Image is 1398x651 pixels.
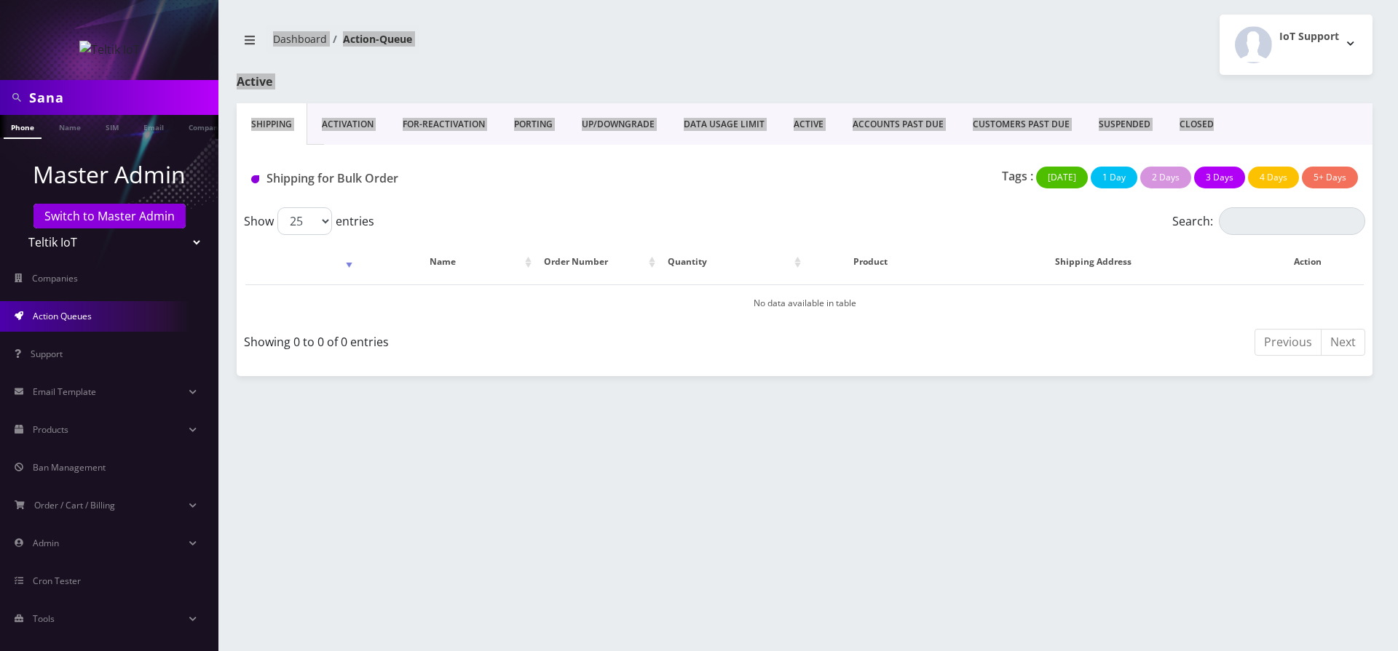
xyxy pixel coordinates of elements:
[244,207,374,235] label: Show entries
[277,207,332,235] select: Showentries
[1321,329,1365,356] a: Next
[29,84,215,111] input: Search in Company
[32,272,78,284] span: Companies
[660,241,805,283] th: Quantity: activate to sort column ascending
[33,575,81,587] span: Cron Tester
[4,115,42,139] a: Phone
[136,115,171,137] a: Email
[34,499,115,511] span: Order / Cart / Billing
[537,241,659,283] th: Order Number: activate to sort column ascending
[1302,167,1358,188] button: 5+ Days
[327,31,412,47] li: Action-Queue
[937,241,1249,283] th: Shipping Address
[33,310,92,322] span: Action Queues
[33,423,68,436] span: Products
[245,284,1364,321] td: No data available in table
[358,241,535,283] th: Name: activate to sort column ascending
[567,103,669,145] a: UP/DOWNGRADE
[388,103,499,145] a: FOR-REActivation
[244,327,794,351] div: Showing 0 to 0 of 0 entries
[806,241,936,283] th: Product
[1219,207,1365,235] input: Search:
[33,204,186,228] a: Switch to Master Admin
[181,115,230,137] a: Company
[1220,15,1373,75] button: IoT Support
[33,612,55,625] span: Tools
[33,386,96,398] span: Email Template
[1091,167,1137,188] button: 1 Day
[958,103,1084,145] a: CUSTOMERS PAST DUE
[669,103,779,145] a: DATA USAGE LIMIT
[1251,241,1364,283] th: Action
[251,172,606,185] h1: Shipping for Bulk Order
[499,103,567,145] a: PORTING
[1165,103,1228,145] a: CLOSED
[79,41,140,58] img: Teltik IoT
[98,115,126,137] a: SIM
[33,537,59,549] span: Admin
[1194,167,1245,188] button: 3 Days
[237,103,307,145] a: Shipping
[1172,207,1365,235] label: Search:
[1248,167,1299,188] button: 4 Days
[1140,167,1191,188] button: 2 Days
[33,461,106,474] span: Ban Management
[1279,31,1339,43] h2: IoT Support
[251,175,259,183] img: Shipping for Bulk Order
[307,103,388,145] a: Activation
[1002,167,1033,185] p: Tags :
[779,103,838,145] a: ACTIVE
[237,24,794,65] nav: breadcrumb
[838,103,958,145] a: ACCOUNTS PAST DUE
[237,75,601,89] h1: Active
[52,115,88,137] a: Name
[31,348,63,360] span: Support
[245,241,356,283] th: : activate to sort column ascending
[273,32,327,46] a: Dashboard
[1255,329,1322,356] a: Previous
[1084,103,1165,145] a: SUSPENDED
[1036,167,1088,188] button: [DATE]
